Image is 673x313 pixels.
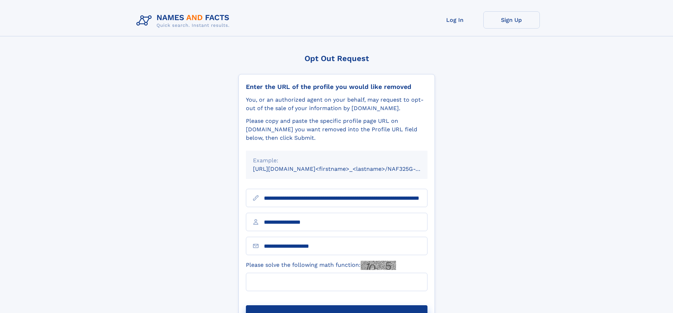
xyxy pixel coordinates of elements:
label: Please solve the following math function: [246,261,396,270]
div: You, or an authorized agent on your behalf, may request to opt-out of the sale of your informatio... [246,96,427,113]
div: Please copy and paste the specific profile page URL on [DOMAIN_NAME] you want removed into the Pr... [246,117,427,142]
div: Example: [253,156,420,165]
img: Logo Names and Facts [134,11,235,30]
div: Enter the URL of the profile you would like removed [246,83,427,91]
div: Opt Out Request [238,54,435,63]
a: Sign Up [483,11,540,29]
small: [URL][DOMAIN_NAME]<firstname>_<lastname>/NAF325G-xxxxxxxx [253,165,441,172]
a: Log In [427,11,483,29]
